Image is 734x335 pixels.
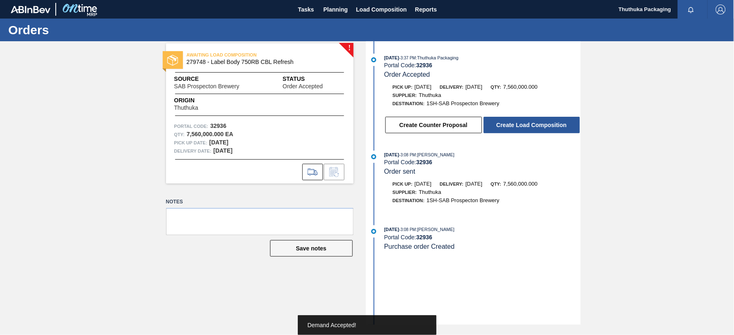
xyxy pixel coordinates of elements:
[393,101,425,106] span: Destination:
[678,4,704,15] button: Notifications
[399,153,416,157] span: - 3:08 PM
[385,117,482,133] button: Create Counter Proposal
[416,227,455,232] span: : [PERSON_NAME]
[384,168,416,175] span: Order sent
[416,159,432,165] strong: 32936
[11,6,50,13] img: TNhmsLtSVTkK8tSr43FrP2fwEKptu5GPRR3wAAAABJRU5ErkJggg==
[8,25,155,35] h1: Orders
[440,182,463,186] span: Delivery:
[174,83,240,90] span: SAB Prospecton Brewery
[384,62,580,68] div: Portal Code:
[174,122,209,130] span: Portal Code:
[324,164,344,180] div: Inform order change
[187,131,233,137] strong: 7,560,000.000 EA
[283,75,345,83] span: Status
[393,198,425,203] span: Destination:
[491,85,501,90] span: Qty:
[187,59,337,65] span: 279748 - Label Body 750RB CBL Refresh
[308,322,356,328] span: Demand Accepted!
[427,197,499,203] span: 1SH-SAB Prospecton Brewery
[283,83,323,90] span: Order Accepted
[270,240,353,257] button: Save notes
[174,96,219,105] span: Origin
[399,227,416,232] span: - 3:08 PM
[167,55,178,66] img: status
[466,181,482,187] span: [DATE]
[415,5,437,14] span: Reports
[716,5,726,14] img: Logout
[491,182,501,186] span: Qty:
[416,55,458,60] span: : Thuthuka Packaging
[427,100,499,106] span: 1SH-SAB Prospecton Brewery
[356,5,407,14] span: Load Composition
[302,164,323,180] div: Go to Load Composition
[174,147,211,155] span: Delivery Date:
[419,189,441,195] span: Thuthuka
[384,55,399,60] span: [DATE]
[393,182,413,186] span: Pick up:
[416,234,432,241] strong: 32936
[384,234,580,241] div: Portal Code:
[466,84,482,90] span: [DATE]
[174,75,264,83] span: Source
[393,190,417,195] span: Supplier:
[416,152,455,157] span: : [PERSON_NAME]
[440,85,463,90] span: Delivery:
[187,51,302,59] span: AWAITING LOAD COMPOSITION
[166,196,354,208] label: Notes
[384,243,455,250] span: Purchase order Created
[297,5,315,14] span: Tasks
[393,85,413,90] span: Pick up:
[214,147,233,154] strong: [DATE]
[504,84,538,90] span: 7,560,000.000
[504,181,538,187] span: 7,560,000.000
[174,130,185,139] span: Qty :
[419,92,441,98] span: Thuthuka
[323,5,348,14] span: Planning
[209,139,228,146] strong: [DATE]
[371,57,376,62] img: atual
[371,154,376,159] img: atual
[174,105,198,111] span: Thuthuka
[384,152,399,157] span: [DATE]
[174,139,207,147] span: Pick up Date:
[393,93,417,98] span: Supplier:
[415,181,432,187] span: [DATE]
[384,71,430,78] span: Order Accepted
[384,227,399,232] span: [DATE]
[415,84,432,90] span: [DATE]
[484,117,580,133] button: Create Load Composition
[210,123,226,129] strong: 32936
[384,159,580,165] div: Portal Code:
[371,229,376,234] img: atual
[399,56,416,60] span: - 3:37 PM
[416,62,432,68] strong: 32936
